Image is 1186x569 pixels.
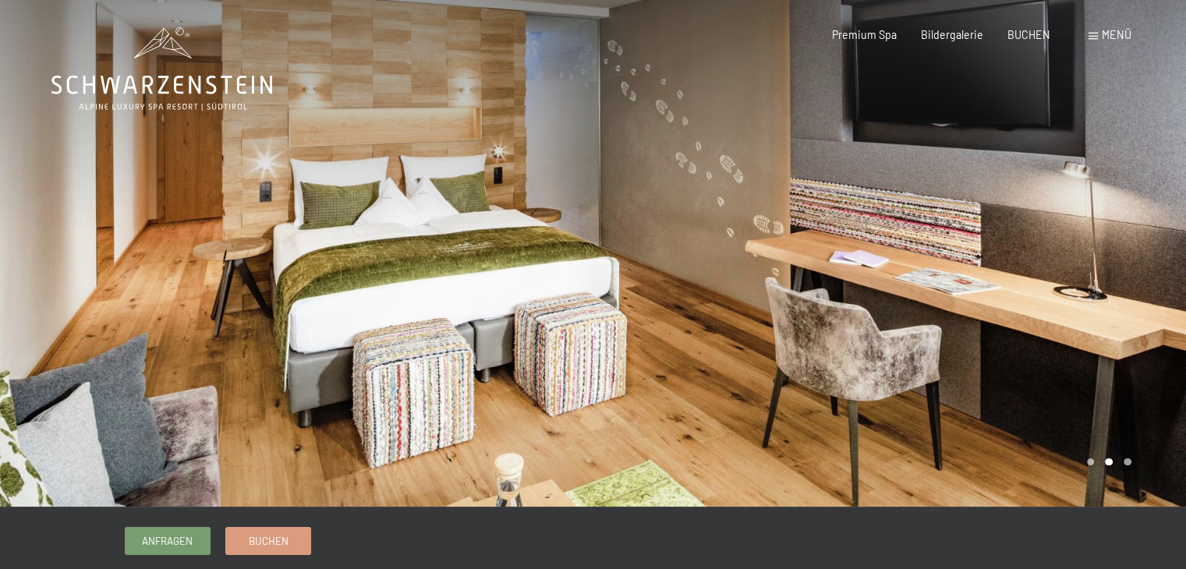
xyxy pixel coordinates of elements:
a: Premium Spa [832,28,897,41]
span: Buchen [249,534,289,548]
span: Menü [1102,28,1131,41]
a: Anfragen [126,528,210,553]
a: Buchen [226,528,310,553]
a: Bildergalerie [921,28,983,41]
a: BUCHEN [1007,28,1050,41]
span: Anfragen [142,534,193,548]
